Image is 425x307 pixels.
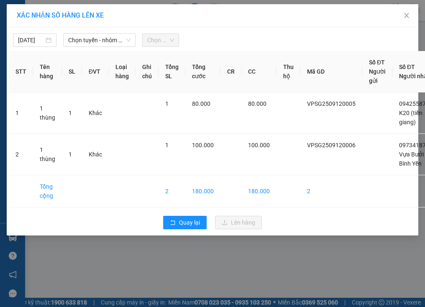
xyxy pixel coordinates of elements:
div: [GEOGRAPHIC_DATA] [7,7,92,26]
td: 180.000 [185,175,220,207]
th: Loại hàng [109,51,136,92]
td: 1 thùng [33,134,62,175]
th: Tổng cước [185,51,220,92]
td: 1 [9,92,33,134]
span: Số ĐT [399,64,415,70]
span: K20 (tiền giang) [399,110,422,125]
th: SL [62,51,82,92]
th: Tổng SL [159,51,185,92]
span: 1 [165,142,169,148]
td: 2 [9,134,33,175]
span: 100.000 [192,142,214,148]
span: Chọn tuyến - nhóm tuyến [68,34,131,46]
span: VPSG2509120006 [307,142,356,148]
button: uploadLên hàng [215,216,262,229]
div: tiệm bạc [PERSON_NAME] [98,26,165,46]
span: VPSG2509120005 [307,100,356,107]
span: Gửi: [7,7,20,16]
span: 80.000 [248,100,266,107]
td: 1 thùng [33,92,62,134]
span: XÁC NHẬN SỐ HÀNG LÊN XE [17,11,104,19]
span: rollback [170,220,176,226]
span: 100.000 [248,142,270,148]
th: Thu hộ [277,51,300,92]
span: 1 [165,100,169,107]
td: 180.000 [241,175,277,207]
span: Nhận: [98,7,118,16]
span: down [126,38,131,43]
div: [PERSON_NAME] [98,7,165,26]
th: ĐVT [82,51,109,92]
button: rollbackQuay lại [163,216,207,229]
th: Tên hàng [33,51,62,92]
td: 2 [159,175,185,207]
span: Chọn chuyến [147,34,174,46]
th: STT [9,51,33,92]
span: Số ĐT [369,59,385,66]
span: Quay lại [179,218,200,227]
td: Khác [82,134,109,175]
th: Ghi chú [136,51,159,92]
span: Vựa Bưởi Bình Yến [399,151,424,167]
span: 1 [69,151,72,158]
td: Tổng cộng [33,175,62,207]
td: Khác [82,92,109,134]
th: CC [241,51,277,92]
th: Mã GD [300,51,362,92]
span: Người gửi [369,68,386,84]
input: 12/09/2025 [18,36,44,45]
th: CR [220,51,241,92]
span: 1 [69,110,72,116]
button: Close [395,4,418,28]
td: 2 [300,175,362,207]
span: close [403,12,410,19]
div: 0987827630 [98,46,165,58]
span: 80.000 [192,100,210,107]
